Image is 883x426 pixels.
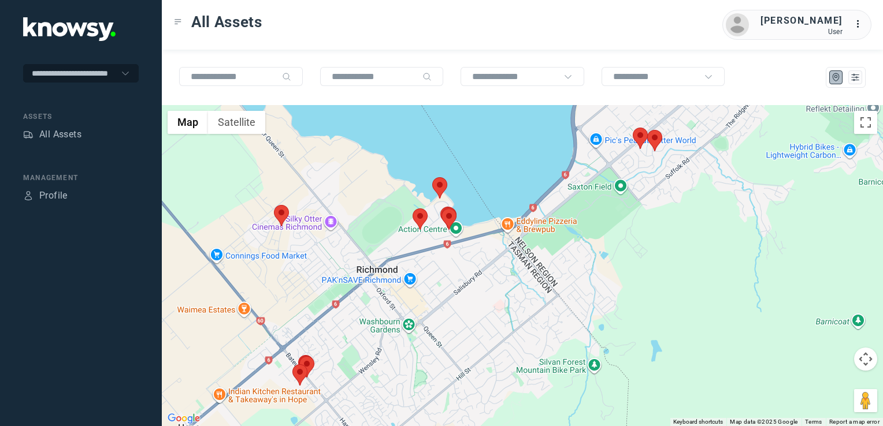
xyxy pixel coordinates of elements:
[282,72,291,81] div: Search
[422,72,432,81] div: Search
[23,17,116,41] img: Application Logo
[850,72,860,83] div: List
[805,418,822,425] a: Terms (opens in new tab)
[168,111,208,134] button: Show street map
[23,189,68,203] a: ProfileProfile
[760,14,843,28] div: [PERSON_NAME]
[23,128,81,141] a: AssetsAll Assets
[854,347,877,371] button: Map camera controls
[854,389,877,412] button: Drag Pegman onto the map to open Street View
[854,111,877,134] button: Toggle fullscreen view
[855,20,866,28] tspan: ...
[854,17,868,33] div: :
[191,12,262,32] span: All Assets
[165,411,203,426] img: Google
[829,418,880,425] a: Report a map error
[730,418,797,425] span: Map data ©2025 Google
[208,111,265,134] button: Show satellite imagery
[831,72,841,83] div: Map
[726,13,749,36] img: avatar.png
[673,418,723,426] button: Keyboard shortcuts
[23,129,34,140] div: Assets
[23,190,34,201] div: Profile
[760,28,843,36] div: User
[23,111,139,122] div: Assets
[165,411,203,426] a: Open this area in Google Maps (opens a new window)
[39,128,81,141] div: All Assets
[23,173,139,183] div: Management
[39,189,68,203] div: Profile
[174,18,182,26] div: Toggle Menu
[854,17,868,31] div: :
